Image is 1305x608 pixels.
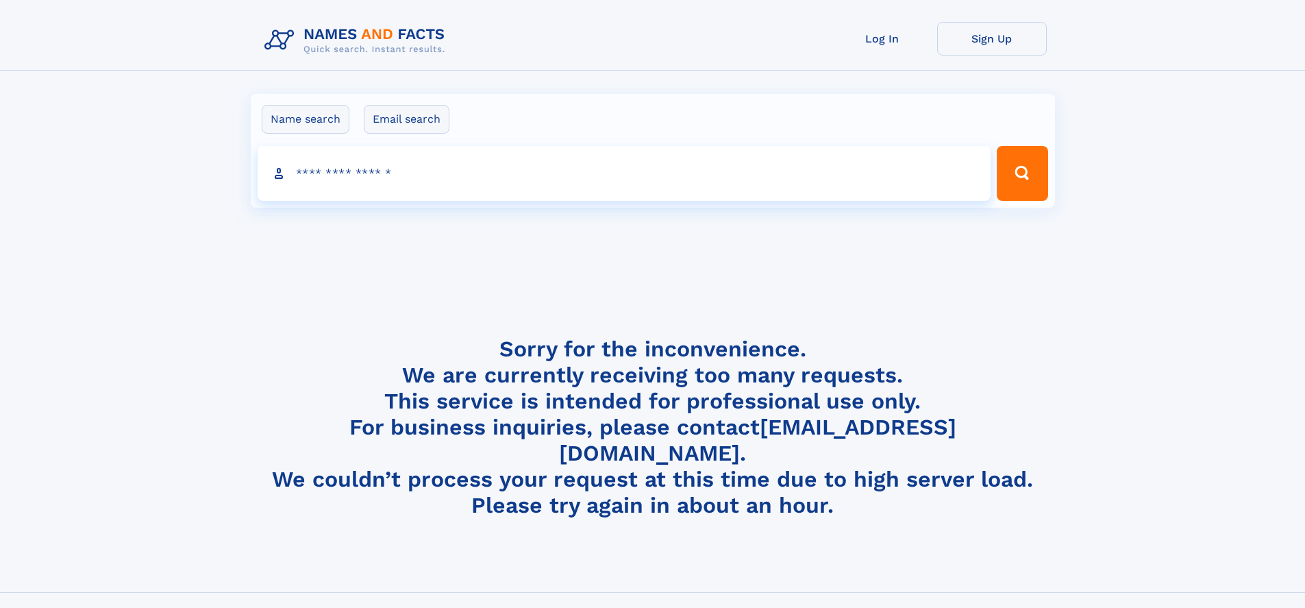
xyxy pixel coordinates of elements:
[828,22,937,56] a: Log In
[559,414,956,466] a: [EMAIL_ADDRESS][DOMAIN_NAME]
[259,336,1047,519] h4: Sorry for the inconvenience. We are currently receiving too many requests. This service is intend...
[262,105,349,134] label: Name search
[258,146,991,201] input: search input
[364,105,449,134] label: Email search
[259,22,456,59] img: Logo Names and Facts
[937,22,1047,56] a: Sign Up
[997,146,1047,201] button: Search Button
